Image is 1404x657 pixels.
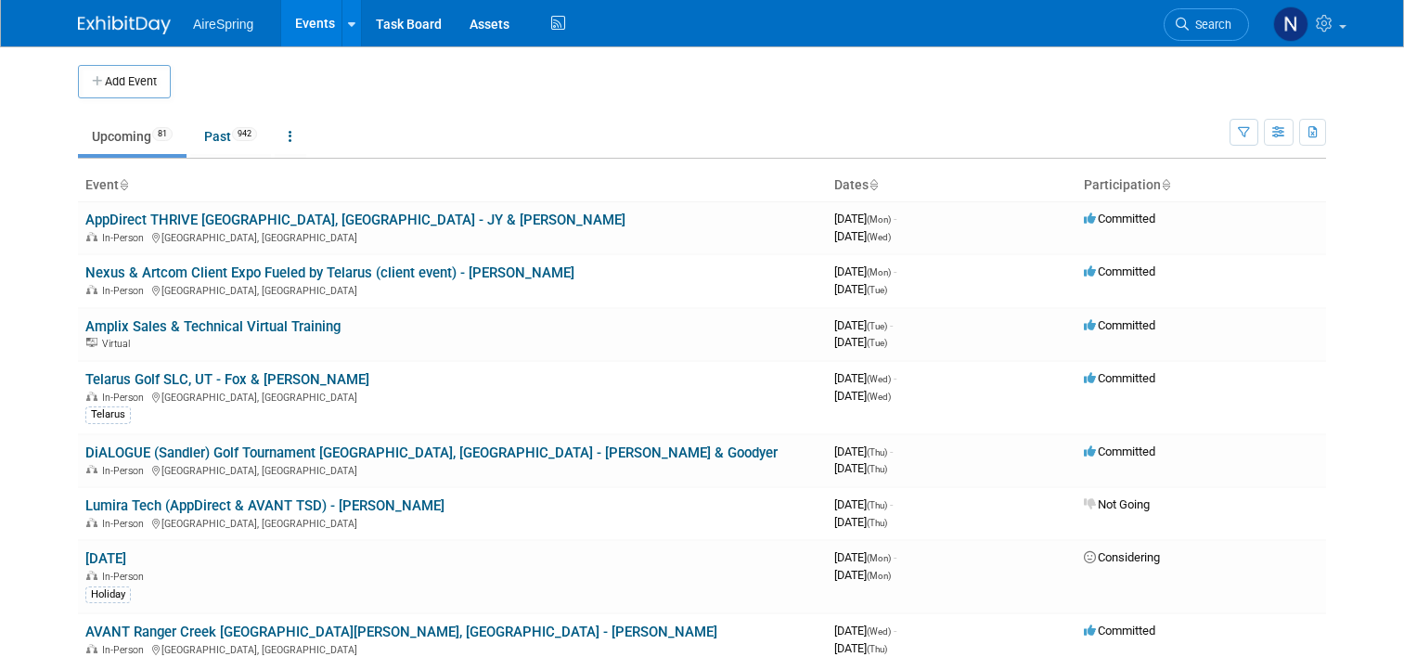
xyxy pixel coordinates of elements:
img: In-Person Event [86,285,97,294]
span: Committed [1084,264,1155,278]
span: - [890,497,893,511]
a: DiALOGUE (Sandler) Golf Tournament [GEOGRAPHIC_DATA], [GEOGRAPHIC_DATA] - [PERSON_NAME] & Goodyer [85,444,778,461]
span: (Thu) [867,518,887,528]
span: [DATE] [834,624,896,638]
span: [DATE] [834,641,887,655]
div: [GEOGRAPHIC_DATA], [GEOGRAPHIC_DATA] [85,282,819,297]
img: In-Person Event [86,518,97,527]
span: Search [1189,18,1231,32]
a: AVANT Ranger Creek [GEOGRAPHIC_DATA][PERSON_NAME], [GEOGRAPHIC_DATA] - [PERSON_NAME] [85,624,717,640]
span: - [894,550,896,564]
span: In-Person [102,571,149,583]
span: (Thu) [867,644,887,654]
img: In-Person Event [86,571,97,580]
span: Considering [1084,550,1160,564]
span: [DATE] [834,550,896,564]
div: [GEOGRAPHIC_DATA], [GEOGRAPHIC_DATA] [85,229,819,244]
span: [DATE] [834,444,893,458]
a: Past942 [190,119,271,154]
th: Participation [1076,170,1326,201]
span: [DATE] [834,461,887,475]
span: - [890,318,893,332]
a: Telarus Golf SLC, UT - Fox & [PERSON_NAME] [85,371,369,388]
span: (Thu) [867,500,887,510]
span: (Tue) [867,321,887,331]
span: [DATE] [834,282,887,296]
span: Not Going [1084,497,1150,511]
div: Telarus [85,406,131,423]
span: (Thu) [867,464,887,474]
span: (Tue) [867,285,887,295]
span: [DATE] [834,389,891,403]
span: (Wed) [867,626,891,637]
a: Search [1164,8,1249,41]
th: Dates [827,170,1076,201]
div: [GEOGRAPHIC_DATA], [GEOGRAPHIC_DATA] [85,515,819,530]
span: - [894,264,896,278]
span: [DATE] [834,335,887,349]
span: Committed [1084,444,1155,458]
a: Nexus & Artcom Client Expo Fueled by Telarus (client event) - [PERSON_NAME] [85,264,574,281]
span: (Thu) [867,447,887,457]
span: Committed [1084,371,1155,385]
span: [DATE] [834,212,896,225]
span: In-Person [102,232,149,244]
span: [DATE] [834,515,887,529]
span: - [894,624,896,638]
img: Natalie Pyron [1273,6,1308,42]
span: (Wed) [867,232,891,242]
a: Sort by Participation Type [1161,177,1170,192]
span: (Mon) [867,553,891,563]
span: - [890,444,893,458]
div: [GEOGRAPHIC_DATA], [GEOGRAPHIC_DATA] [85,462,819,477]
div: [GEOGRAPHIC_DATA], [GEOGRAPHIC_DATA] [85,389,819,404]
img: In-Person Event [86,232,97,241]
span: (Mon) [867,214,891,225]
span: Committed [1084,212,1155,225]
span: [DATE] [834,229,891,243]
span: 942 [232,127,257,141]
span: In-Person [102,518,149,530]
img: ExhibitDay [78,16,171,34]
img: Virtual Event [86,338,97,347]
span: (Wed) [867,374,891,384]
span: - [894,212,896,225]
span: [DATE] [834,371,896,385]
button: Add Event [78,65,171,98]
a: AppDirect THRIVE [GEOGRAPHIC_DATA], [GEOGRAPHIC_DATA] - JY & [PERSON_NAME] [85,212,625,228]
span: Committed [1084,624,1155,638]
span: In-Person [102,285,149,297]
span: (Tue) [867,338,887,348]
span: [DATE] [834,264,896,278]
span: [DATE] [834,568,891,582]
a: Upcoming81 [78,119,187,154]
th: Event [78,170,827,201]
img: In-Person Event [86,644,97,653]
span: [DATE] [834,497,893,511]
span: Virtual [102,338,135,350]
span: AireSpring [193,17,253,32]
a: [DATE] [85,550,126,567]
div: [GEOGRAPHIC_DATA], [GEOGRAPHIC_DATA] [85,641,819,656]
span: In-Person [102,465,149,477]
div: Holiday [85,586,131,603]
img: In-Person Event [86,392,97,401]
img: In-Person Event [86,465,97,474]
span: Committed [1084,318,1155,332]
span: 81 [152,127,173,141]
span: [DATE] [834,318,893,332]
a: Sort by Event Name [119,177,128,192]
span: In-Person [102,392,149,404]
span: - [894,371,896,385]
span: In-Person [102,644,149,656]
a: Amplix Sales & Technical Virtual Training [85,318,341,335]
a: Lumira Tech (AppDirect & AVANT TSD) - [PERSON_NAME] [85,497,444,514]
span: (Mon) [867,571,891,581]
span: (Wed) [867,392,891,402]
a: Sort by Start Date [869,177,878,192]
span: (Mon) [867,267,891,277]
